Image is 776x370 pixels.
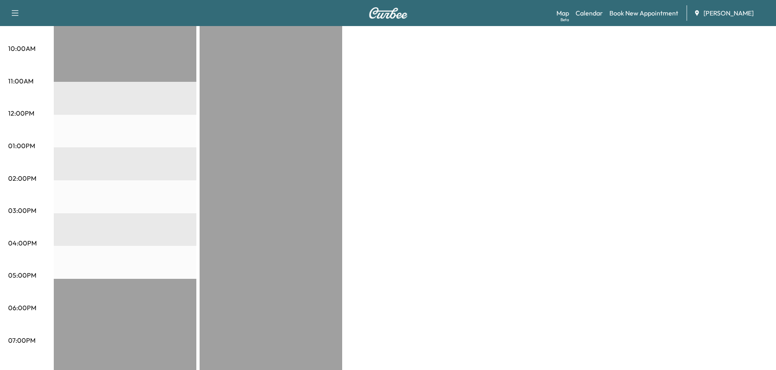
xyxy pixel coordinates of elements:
[576,8,603,18] a: Calendar
[8,141,35,151] p: 01:00PM
[8,303,36,313] p: 06:00PM
[8,270,36,280] p: 05:00PM
[703,8,754,18] span: [PERSON_NAME]
[8,206,36,215] p: 03:00PM
[8,173,36,183] p: 02:00PM
[561,17,569,23] div: Beta
[8,76,33,86] p: 11:00AM
[369,7,408,19] img: Curbee Logo
[8,238,37,248] p: 04:00PM
[609,8,678,18] a: Book New Appointment
[556,8,569,18] a: MapBeta
[8,335,35,345] p: 07:00PM
[8,44,35,53] p: 10:00AM
[8,108,34,118] p: 12:00PM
